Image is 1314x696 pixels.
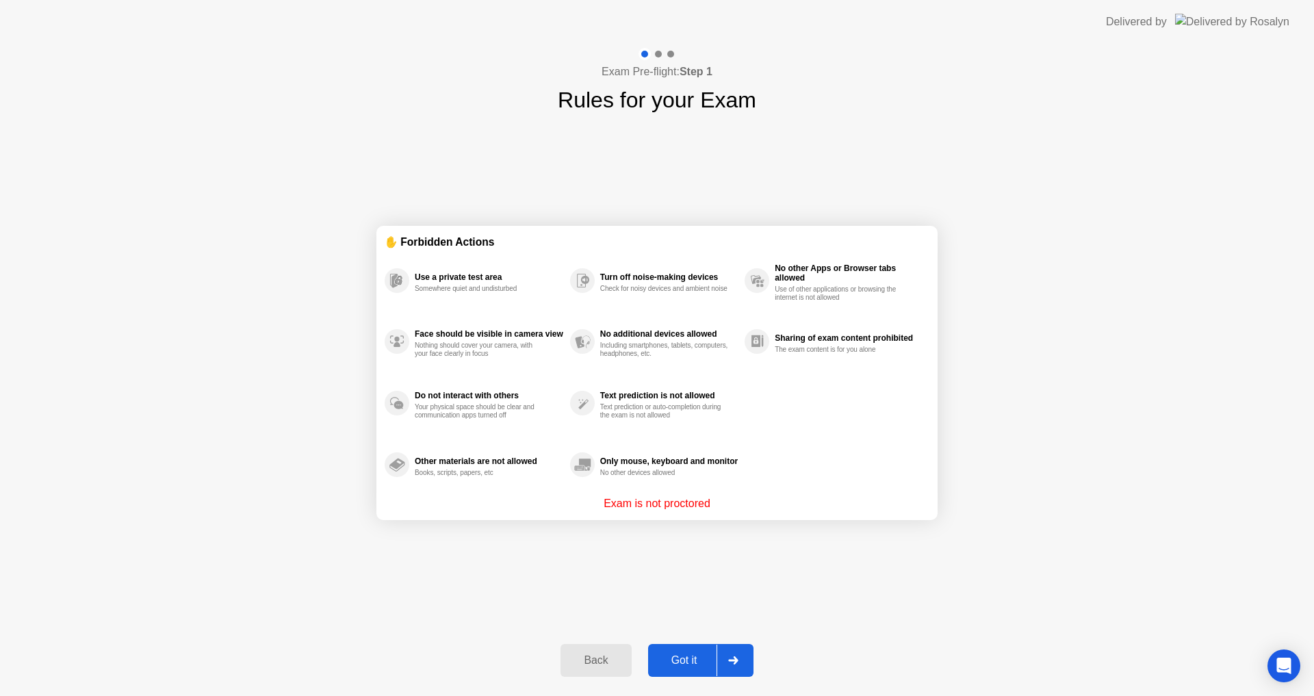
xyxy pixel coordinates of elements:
[600,456,738,466] div: Only mouse, keyboard and monitor
[775,346,904,354] div: The exam content is for you alone
[415,341,544,358] div: Nothing should cover your camera, with your face clearly in focus
[600,469,730,477] div: No other devices allowed
[648,644,753,677] button: Got it
[652,654,717,667] div: Got it
[680,66,712,77] b: Step 1
[602,64,712,80] h4: Exam Pre-flight:
[415,456,563,466] div: Other materials are not allowed
[558,83,756,116] h1: Rules for your Exam
[565,654,627,667] div: Back
[775,333,923,343] div: Sharing of exam content prohibited
[561,644,631,677] button: Back
[600,403,730,420] div: Text prediction or auto-completion during the exam is not allowed
[1175,14,1289,29] img: Delivered by Rosalyn
[415,469,544,477] div: Books, scripts, papers, etc
[600,341,730,358] div: Including smartphones, tablets, computers, headphones, etc.
[600,272,738,282] div: Turn off noise-making devices
[775,285,904,302] div: Use of other applications or browsing the internet is not allowed
[604,495,710,512] p: Exam is not proctored
[600,391,738,400] div: Text prediction is not allowed
[600,285,730,293] div: Check for noisy devices and ambient noise
[1267,649,1300,682] div: Open Intercom Messenger
[415,329,563,339] div: Face should be visible in camera view
[415,403,544,420] div: Your physical space should be clear and communication apps turned off
[775,263,923,283] div: No other Apps or Browser tabs allowed
[1106,14,1167,30] div: Delivered by
[415,272,563,282] div: Use a private test area
[600,329,738,339] div: No additional devices allowed
[415,285,544,293] div: Somewhere quiet and undisturbed
[385,234,929,250] div: ✋ Forbidden Actions
[415,391,563,400] div: Do not interact with others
